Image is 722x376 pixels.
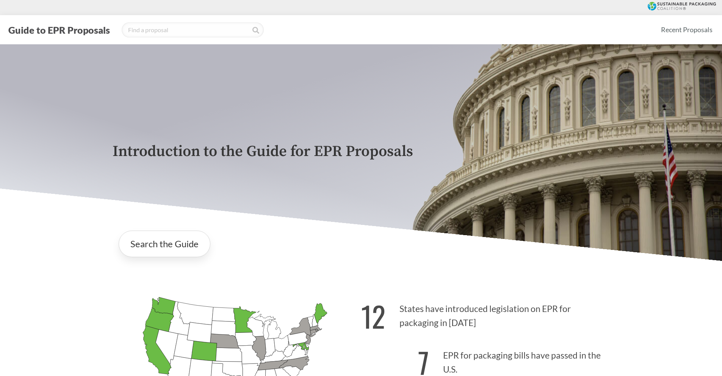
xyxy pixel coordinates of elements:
[119,231,210,257] a: Search the Guide
[122,22,264,37] input: Find a proposal
[658,21,716,38] a: Recent Proposals
[6,24,112,36] button: Guide to EPR Proposals
[361,295,385,337] strong: 12
[113,143,610,160] p: Introduction to the Guide for EPR Proposals
[361,290,610,337] p: States have introduced legislation on EPR for packaging in [DATE]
